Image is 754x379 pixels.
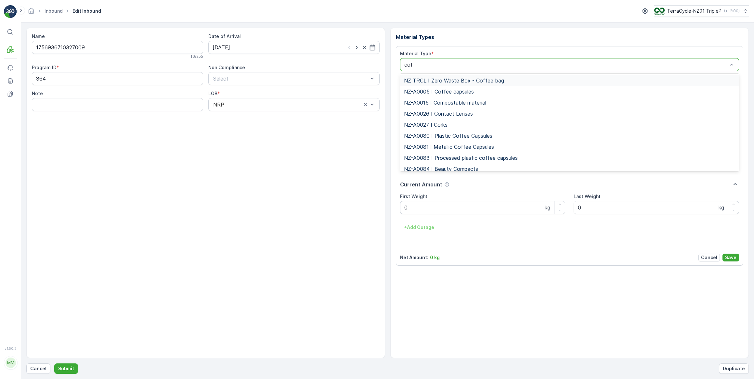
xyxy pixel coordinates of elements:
[701,254,717,261] p: Cancel
[724,8,740,14] p: ( +12:00 )
[404,224,434,231] p: + Add Outage
[667,8,721,14] p: TerraCycle-NZ01-TripleP
[404,100,486,106] span: NZ-A0015 I Compostable material
[58,365,74,372] p: Submit
[444,182,449,187] div: Help Tooltip Icon
[30,365,46,372] p: Cancel
[404,155,518,161] span: NZ-A0083 I Processed plastic coffee capsules
[654,5,749,17] button: TerraCycle-NZ01-TripleP(+12:00)
[719,204,724,211] p: kg
[698,254,720,261] button: Cancel
[574,194,601,199] label: Last Weight
[208,65,245,70] label: Non Compliance
[722,254,739,261] button: Save
[208,91,217,96] label: LOB
[4,352,17,374] button: MM
[400,222,438,233] button: +Add Outage
[404,111,473,117] span: NZ-A0026 I Contact Lenses
[400,181,442,188] p: Current Amount
[404,166,478,172] span: NZ-A0084 I Beauty Compacts
[404,78,504,83] span: NZ TRCL I Zero Waste Box - Coffee bag
[723,365,745,372] p: Duplicate
[54,363,78,374] button: Submit
[396,33,744,41] p: Material Types
[4,5,17,18] img: logo
[208,33,241,39] label: Date of Arrival
[545,204,550,211] p: kg
[430,254,440,261] p: 0 kg
[26,363,50,374] button: Cancel
[32,33,45,39] label: Name
[725,254,736,261] p: Save
[404,122,448,128] span: NZ-A0027 I Corks
[400,254,428,261] p: Net Amount :
[404,133,492,139] span: NZ-A0080 I Plastic Coffee Capsules
[71,8,102,14] span: Edit Inbound
[404,89,474,95] span: NZ-A0005 I Coffee capsules
[400,51,431,56] label: Material Type
[45,8,63,14] a: Inbound
[213,75,368,82] p: Select
[719,363,749,374] button: Duplicate
[32,65,57,70] label: Program ID
[6,358,16,368] div: MM
[654,7,665,15] img: TC_7kpGtVS.png
[208,41,380,54] input: dd/mm/yyyy
[28,10,35,15] a: Homepage
[4,347,17,350] span: v 1.50.2
[32,91,43,96] label: Note
[400,194,427,199] label: First Weight
[190,54,203,59] p: 16 / 255
[404,144,494,150] span: NZ-A0081 I Metallic Coffee Capsules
